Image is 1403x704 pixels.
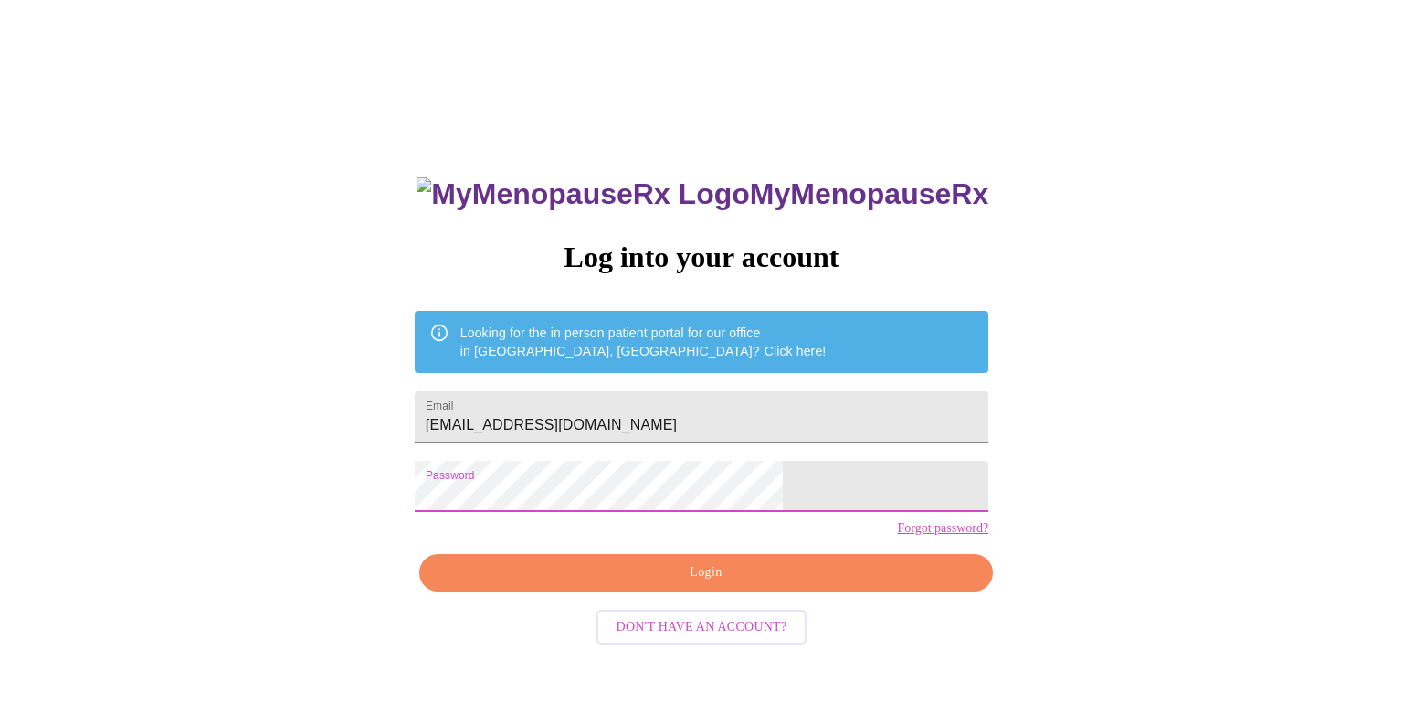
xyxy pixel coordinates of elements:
[460,316,827,368] div: Looking for the in person patient portal for our office in [GEOGRAPHIC_DATA], [GEOGRAPHIC_DATA]?
[765,344,827,358] a: Click here!
[415,240,988,274] h3: Log into your account
[596,610,807,645] button: Don't have an account?
[592,617,812,633] a: Don't have an account?
[440,561,972,584] span: Login
[897,521,988,536] a: Forgot password?
[419,554,993,592] button: Login
[417,177,749,211] img: MyMenopauseRx Logo
[417,177,988,211] h3: MyMenopauseRx
[617,616,787,639] span: Don't have an account?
